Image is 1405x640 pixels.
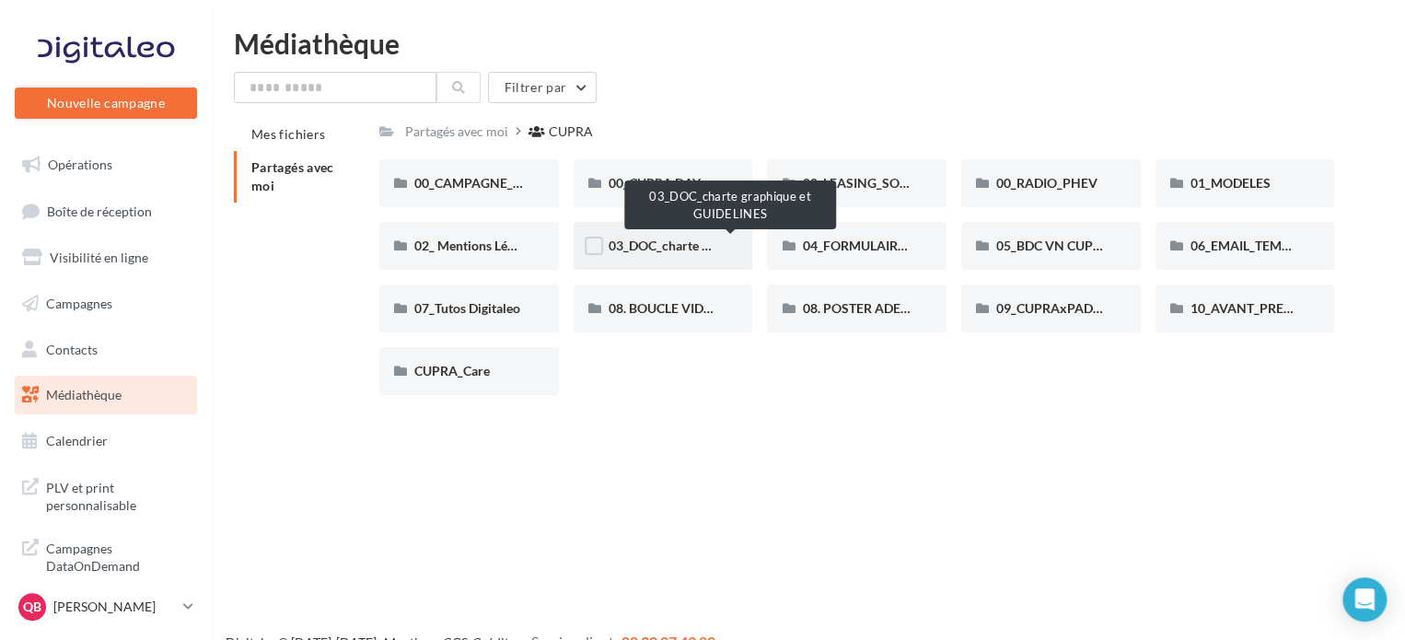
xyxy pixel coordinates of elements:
[11,145,201,184] a: Opérations
[1190,175,1271,191] span: 01_MODELES
[405,122,508,141] div: Partagés avec moi
[48,157,112,172] span: Opérations
[609,238,850,253] span: 03_DOC_charte graphique et GUIDELINES
[234,29,1383,57] div: Médiathèque
[47,203,152,218] span: Boîte de réception
[53,598,176,616] p: [PERSON_NAME]
[11,529,201,583] a: Campagnes DataOnDemand
[50,250,148,265] span: Visibilité en ligne
[46,536,190,576] span: Campagnes DataOnDemand
[46,475,190,515] span: PLV et print personnalisable
[1190,238,1404,253] span: 06_EMAIL_TEMPLATE HTML CUPRA
[996,175,1097,191] span: 00_RADIO_PHEV
[414,238,536,253] span: 02_ Mentions Légales
[802,175,1007,191] span: 00_LEASING_SOCIAL_ÉLECTRIQUE
[609,300,852,316] span: 08. BOUCLE VIDEO ECRAN SHOWROOM
[11,422,201,460] a: Calendrier
[414,363,490,378] span: CUPRA_Care
[11,331,201,369] a: Contacts
[996,300,1107,316] span: 09_CUPRAxPADEL
[1342,577,1387,622] div: Open Intercom Messenger
[802,238,1075,253] span: 04_FORMULAIRE DES DEMANDES CRÉATIVES
[549,122,593,141] div: CUPRA
[414,300,520,316] span: 07_Tutos Digitaleo
[609,175,742,191] span: 00_CUPRA DAYS (JPO)
[15,589,197,624] a: QB [PERSON_NAME]
[251,126,325,142] span: Mes fichiers
[46,296,112,311] span: Campagnes
[414,175,586,191] span: 00_CAMPAGNE_SEPTEMBRE
[11,376,201,414] a: Médiathèque
[251,159,334,193] span: Partagés avec moi
[11,468,201,522] a: PLV et print personnalisable
[11,239,201,277] a: Visibilité en ligne
[46,433,108,448] span: Calendrier
[996,238,1110,253] span: 05_BDC VN CUPRA
[23,598,41,616] span: QB
[11,285,201,323] a: Campagnes
[488,72,597,103] button: Filtrer par
[15,87,197,119] button: Nouvelle campagne
[46,341,98,356] span: Contacts
[802,300,919,316] span: 08. POSTER ADEME
[11,192,201,231] a: Boîte de réception
[624,180,836,229] div: 03_DOC_charte graphique et GUIDELINES
[46,387,122,402] span: Médiathèque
